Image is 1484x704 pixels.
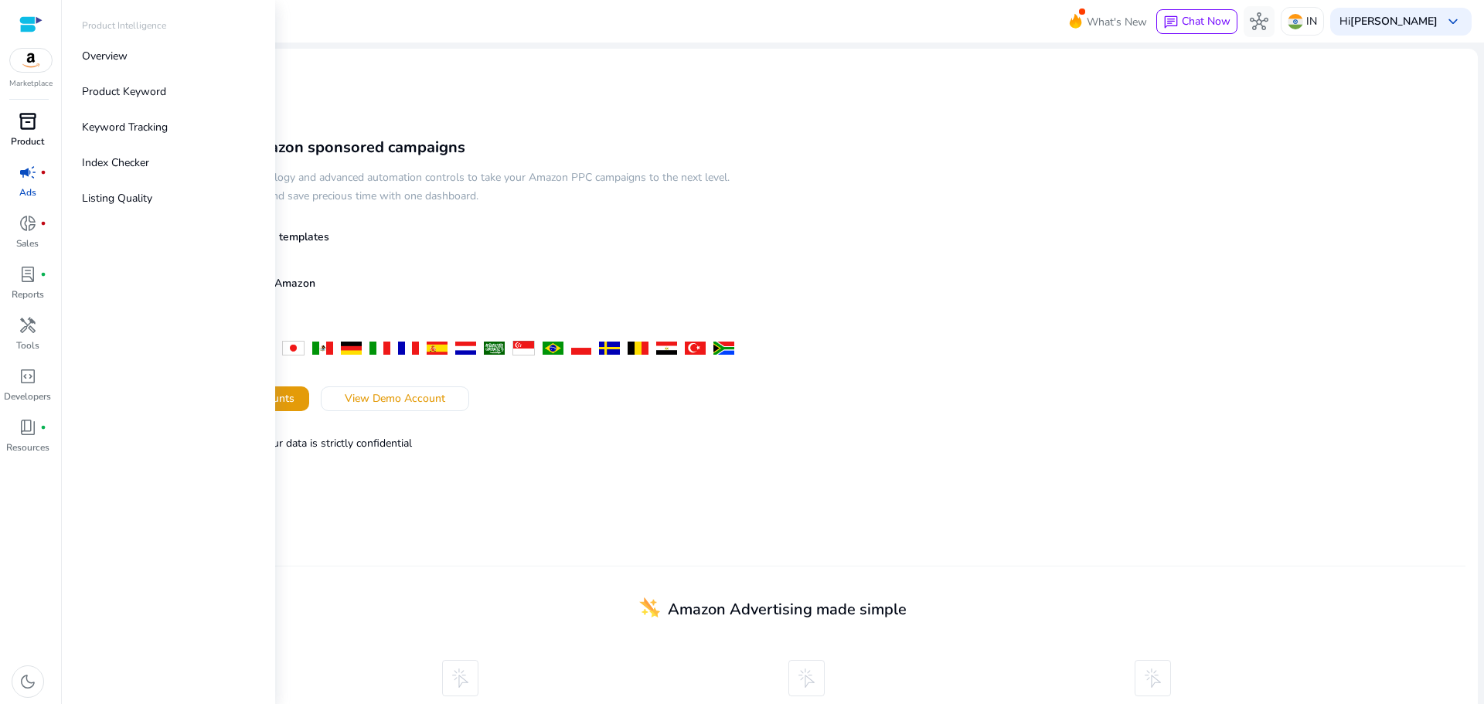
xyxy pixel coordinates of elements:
[19,112,37,131] span: inventory_2
[19,214,37,233] span: donut_small
[40,220,46,226] span: fiber_manual_record
[1350,14,1438,29] b: [PERSON_NAME]
[1288,14,1303,29] img: in.svg
[111,434,742,453] p: Our Privacy Policy ensures your data is strictly confidential
[82,48,128,64] p: Overview
[1250,12,1268,31] span: hub
[1163,15,1179,30] span: chat
[40,424,46,430] span: fiber_manual_record
[16,338,39,352] p: Tools
[1156,9,1237,34] button: chatChat Now
[16,236,39,250] p: Sales
[19,367,37,386] span: code_blocks
[1182,14,1230,29] span: Chat Now
[111,468,742,485] p: Approved by
[40,271,46,277] span: fiber_manual_record
[1306,8,1317,35] p: IN
[1444,12,1462,31] span: keyboard_arrow_down
[10,49,52,72] img: amazon.svg
[19,672,37,691] span: dark_mode
[1339,16,1438,27] p: Hi
[19,185,36,199] p: Ads
[111,138,742,157] h3: Supercharge your Amazon sponsored campaigns
[82,19,166,32] p: Product Intelligence
[19,265,37,284] span: lab_profile
[82,155,149,171] p: Index Checker
[40,169,46,175] span: fiber_manual_record
[668,599,907,620] span: Amazon Advertising made simple
[1087,9,1147,36] span: What's New
[345,390,445,406] span: View Demo Account
[12,287,44,301] p: Reports
[1244,6,1275,37] button: hub
[19,163,37,182] span: campaign
[19,418,37,437] span: book_4
[6,440,49,454] p: Resources
[19,316,37,335] span: handyman
[321,386,469,411] button: View Demo Account
[82,190,152,206] p: Listing Quality
[11,134,44,148] p: Product
[111,168,742,206] h5: Leverage machine learning technology and advanced automation controls to take your Amazon PPC cam...
[82,119,168,135] p: Keyword Tracking
[4,389,51,403] p: Developers
[111,311,742,335] h4: We support all Amazon geographies:
[9,78,53,90] p: Marketplace
[82,83,166,100] p: Product Keyword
